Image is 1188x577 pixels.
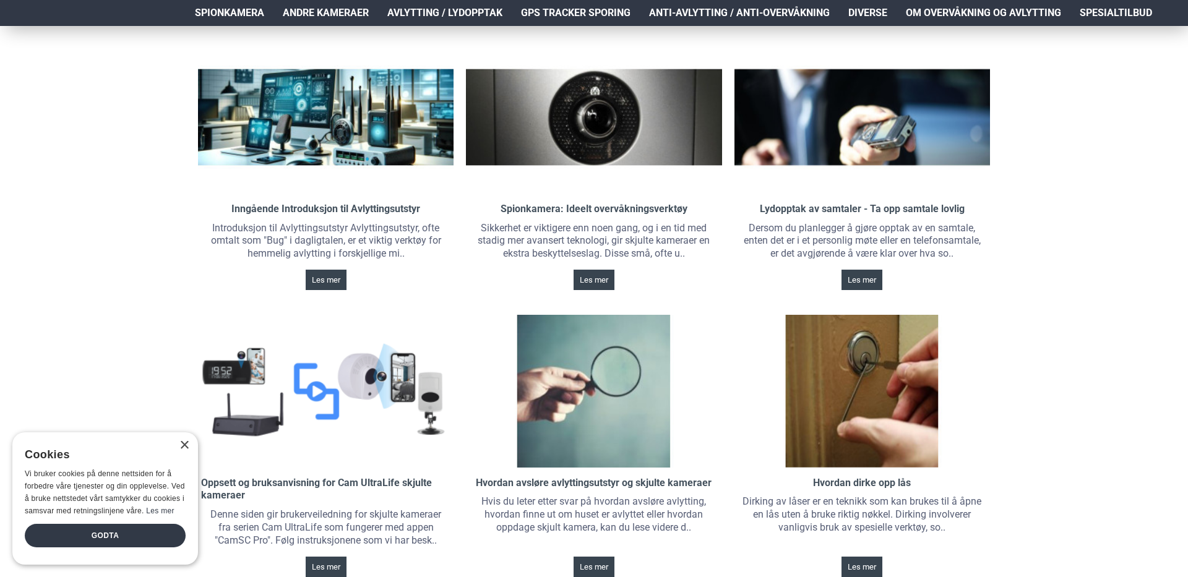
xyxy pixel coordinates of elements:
[231,203,420,216] a: Inngående Introduksjon til Avlyttingsutstyr
[312,276,340,284] span: Les mer
[201,477,450,503] a: Oppsett og bruksanvisning for Cam UltraLife skjulte kameraer
[580,276,608,284] span: Les mer
[841,557,882,577] a: Les mer
[146,506,174,515] a: Les mer, opens a new window
[306,557,346,577] a: Les mer
[179,441,189,450] div: Close
[25,524,186,547] div: Godta
[848,6,887,20] span: Diverse
[813,477,911,490] a: Hvordan dirke opp lås
[501,203,687,216] a: Spionkamera: Ideelt overvåkningsverktøy
[1080,6,1152,20] span: Spesialtilbud
[306,270,346,290] a: Les mer
[848,563,876,571] span: Les mer
[25,469,185,515] span: Vi bruker cookies på denne nettsiden for å forbedre våre tjenester og din opplevelse. Ved å bruke...
[25,442,178,468] div: Cookies
[574,557,614,577] a: Les mer
[312,563,340,571] span: Les mer
[283,6,369,20] span: Andre kameraer
[387,6,502,20] span: Avlytting / Lydopptak
[848,276,876,284] span: Les mer
[466,219,721,263] div: Sikkerhet er viktigere enn noen gang, og i en tid med stadig mer avansert teknologi, gir skjulte ...
[574,270,614,290] a: Les mer
[476,477,712,490] a: Hvordan avsløre avlyttingsutstyr og skjulte kameraer
[649,6,830,20] span: Anti-avlytting / Anti-overvåkning
[521,6,631,20] span: GPS Tracker Sporing
[198,505,454,550] div: Denne siden gir brukerveiledning for skjulte kameraer fra serien Cam UltraLife som fungerer med a...
[198,219,454,263] div: Introduksjon til Avlyttingsutstyr Avlyttingsutstyr, ofte omtalt som "Bug" i dagligtalen, er et vi...
[841,270,882,290] a: Les mer
[734,219,990,263] div: Dersom du planlegger å gjøre opptak av en samtale, enten det er i et personlig møte eller en tele...
[580,563,608,571] span: Les mer
[195,6,264,20] span: Spionkamera
[760,203,965,216] a: Lydopptak av samtaler - Ta opp samtale lovlig
[906,6,1061,20] span: Om overvåkning og avlytting
[734,492,990,537] div: Dirking av låser er en teknikk som kan brukes til å åpne en lås uten å bruke riktig nøkkel. Dirki...
[466,492,721,537] div: Hvis du leter etter svar på hvordan avsløre avlytting, hvordan finne ut om huset er avlyttet elle...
